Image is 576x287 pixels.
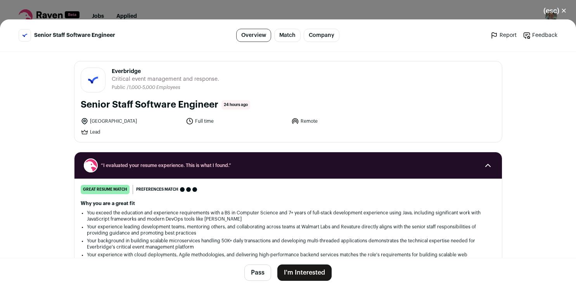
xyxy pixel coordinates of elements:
a: Report [490,31,517,39]
a: Match [274,29,301,42]
li: Public [112,85,127,90]
span: 24 hours ago [221,100,250,110]
div: great resume match [81,185,130,194]
li: Your experience leading development teams, mentoring others, and collaborating across teams at Wa... [87,224,490,236]
li: Your background in building scalable microservices handling 50K+ daily transactions and developin... [87,238,490,250]
li: Your experience with cloud deployments, Agile methodologies, and delivering high-performance back... [87,252,490,264]
li: You exceed the education and experience requirements with a BS in Computer Science and 7+ years o... [87,210,490,222]
span: Everbridge [112,68,219,75]
li: [GEOGRAPHIC_DATA] [81,117,182,125]
h1: Senior Staff Software Engineer [81,99,218,111]
button: Close modal [534,2,576,19]
span: Senior Staff Software Engineer [34,31,115,39]
img: 5615d2c27c40a6a4bb2158ccedb85f29fb5d2afa8d0bfe6e320504b1faa94348.jpg [81,73,105,87]
img: 5615d2c27c40a6a4bb2158ccedb85f29fb5d2afa8d0bfe6e320504b1faa94348.jpg [19,32,31,39]
h2: Why you are a great fit [81,200,496,207]
a: Company [304,29,339,42]
a: Feedback [523,31,557,39]
span: Critical event management and response. [112,75,219,83]
li: Lead [81,128,182,136]
li: Remote [291,117,392,125]
span: Preferences match [136,186,178,193]
span: 1,000-5,000 Employees [129,85,180,90]
li: / [127,85,180,90]
button: Pass [244,264,271,281]
button: I'm Interested [277,264,332,281]
li: Full time [186,117,287,125]
a: Overview [236,29,271,42]
span: “I evaluated your resume experience. This is what I found.” [101,162,476,169]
